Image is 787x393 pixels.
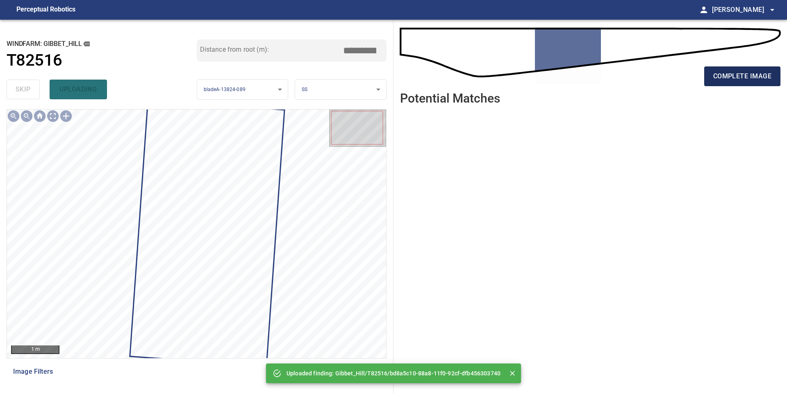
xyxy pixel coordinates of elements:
img: Toggle selection [59,110,73,123]
button: complete image [704,66,780,86]
span: [PERSON_NAME] [712,4,777,16]
img: Toggle full page [46,110,59,123]
figcaption: Perceptual Robotics [16,3,75,16]
button: Close [507,368,518,379]
div: Image Filters [7,362,387,382]
a: Gibbet_Hill/T82516/bd8a5c10-88a8-11f0-92cf-dfb456303740 [335,370,500,377]
h2: windfarm: Gibbet_Hill [7,39,197,48]
span: Image Filters [13,367,370,377]
a: T82516 [7,51,197,70]
label: Distance from root (m): [200,46,269,53]
span: bladeA-13824-089 [204,87,246,92]
button: [PERSON_NAME] [709,2,777,18]
div: bladeA-13824-089 [197,79,288,100]
span: arrow_drop_down [767,5,777,15]
span: complete image [713,71,771,82]
img: Go home [33,110,46,123]
button: copy message details [82,39,91,48]
h1: T82516 [7,51,62,70]
span: SS [302,87,307,92]
img: Zoom out [20,110,33,123]
div: SS [295,79,386,100]
h2: Potential Matches [400,91,500,105]
p: Uploaded finding: [287,369,500,377]
img: Zoom in [7,110,20,123]
span: person [699,5,709,15]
